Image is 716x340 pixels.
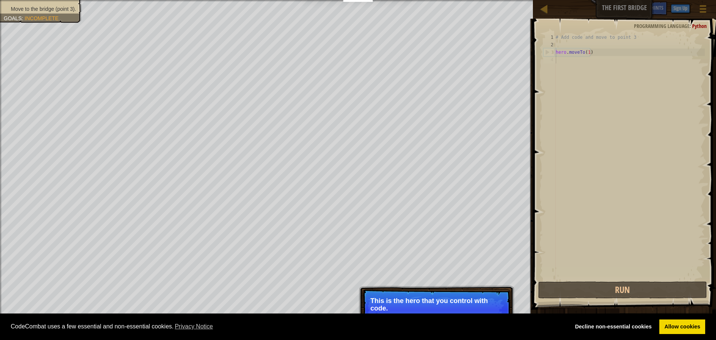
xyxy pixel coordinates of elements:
[11,321,564,332] span: CodeCombat uses a few essential and non-essential cookies.
[692,22,707,29] span: Python
[4,15,22,21] span: Goals
[544,49,556,56] div: 3
[543,34,556,41] div: 1
[690,22,692,29] span: :
[651,4,663,11] span: Hints
[370,297,503,312] p: This is the hero that you control with code.
[174,321,214,332] a: learn more about cookies
[570,319,657,334] a: deny cookies
[538,281,707,299] button: Run
[659,319,705,334] a: allow cookies
[4,5,76,13] li: Move to the bridge (point 3).
[11,6,76,12] span: Move to the bridge (point 3).
[543,56,556,63] div: 4
[634,22,690,29] span: Programming language
[694,1,712,19] button: Show game menu
[543,41,556,49] div: 2
[540,309,555,323] img: portrait.png
[627,1,647,15] button: Ask AI
[25,15,59,21] span: Incomplete
[22,15,25,21] span: :
[671,4,690,13] button: Sign Up
[631,4,644,11] span: Ask AI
